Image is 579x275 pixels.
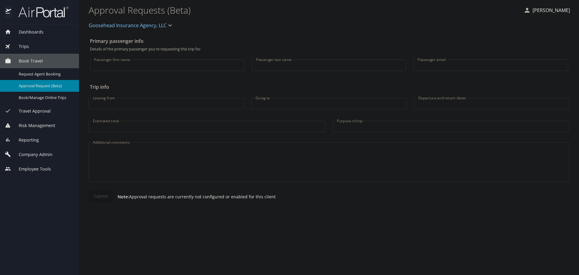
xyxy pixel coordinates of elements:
[19,83,72,89] span: Approval Request (Beta)
[90,82,568,92] h2: Trip info
[90,47,568,51] p: Details of the primary passenger you're requesting this trip for
[11,151,52,158] span: Company Admin
[19,95,72,101] span: Book/Manage Online Trips
[86,19,176,31] button: Goosehead Insurance Agency, LLC
[11,122,55,129] span: Risk Management
[118,194,129,200] strong: Note:
[5,6,12,18] img: icon-airportal.png
[11,58,43,64] span: Book Travel
[11,29,43,35] span: Dashboards
[11,108,51,114] span: Travel Approval
[11,166,51,172] span: Employee Tools
[11,43,29,50] span: Trips
[11,137,39,143] span: Reporting
[521,5,572,16] button: [PERSON_NAME]
[12,6,68,18] img: airportal-logo.png
[89,1,519,19] h1: Approval Requests (Beta)
[19,71,72,77] span: Request Agent Booking
[531,7,570,14] p: [PERSON_NAME]
[89,21,166,30] span: Goosehead Insurance Agency, LLC
[90,36,568,46] h2: Primary passenger info
[113,193,276,200] p: Approval requests are currently not configured or enabled for this client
